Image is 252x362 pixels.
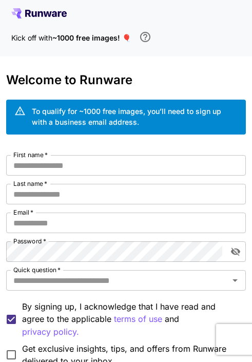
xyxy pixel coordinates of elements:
label: Email [13,208,33,217]
label: Last name [13,179,47,188]
div: To qualify for ~1000 free images, you’ll need to sign up with a business email address. [32,106,237,127]
p: By signing up, I acknowledge that I have read and agree to the applicable and [22,300,237,338]
label: Password [13,237,46,245]
button: toggle password visibility [226,242,245,261]
button: By signing up, I acknowledge that I have read and agree to the applicable and privacy policy. [114,313,162,326]
span: ~1000 free images! 🎈 [52,33,131,42]
span: Kick off with [11,33,52,42]
button: Open [228,273,242,288]
label: First name [13,150,48,159]
label: Quick question [13,265,61,274]
p: privacy policy. [22,326,79,338]
button: In order to qualify for free credit, you need to sign up with a business email address and click ... [135,27,156,47]
p: terms of use [114,313,162,326]
h3: Welcome to Runware [6,73,245,87]
button: By signing up, I acknowledge that I have read and agree to the applicable terms of use and [22,326,79,338]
